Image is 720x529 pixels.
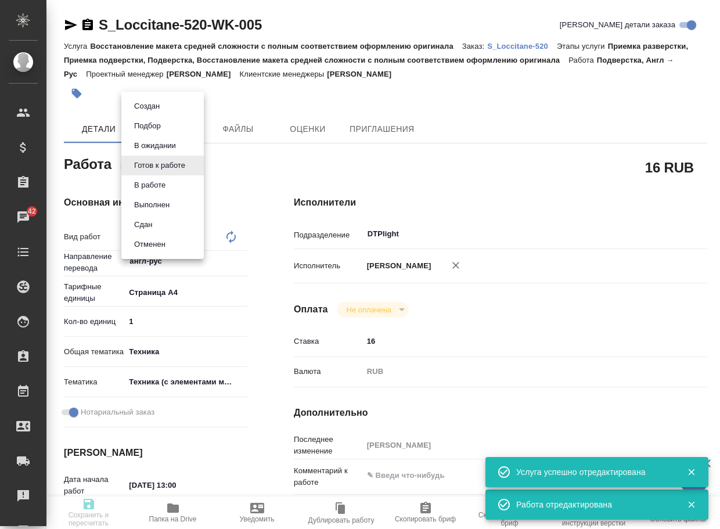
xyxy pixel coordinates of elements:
button: Подбор [131,120,164,132]
button: Закрыть [679,467,703,477]
button: Выполнен [131,199,173,211]
button: Создан [131,100,163,113]
button: Отменен [131,238,169,251]
button: В ожидании [131,139,179,152]
button: Готов к работе [131,159,189,172]
button: Сдан [131,218,156,231]
div: Работа отредактирована [516,499,669,510]
button: В работе [131,179,169,192]
button: Закрыть [679,499,703,510]
div: Услуга успешно отредактирована [516,466,669,478]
